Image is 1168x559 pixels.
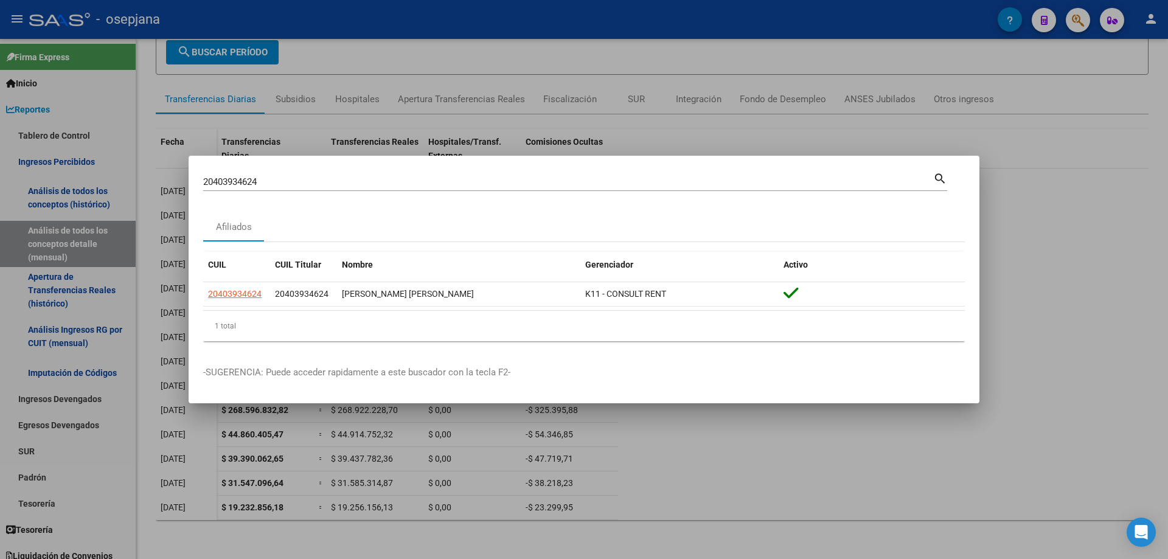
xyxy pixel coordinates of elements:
datatable-header-cell: CUIL Titular [270,252,337,278]
span: Nombre [342,260,373,269]
span: CUIL [208,260,226,269]
span: 20403934624 [275,289,328,299]
p: -SUGERENCIA: Puede acceder rapidamente a este buscador con la tecla F2- [203,366,965,380]
mat-icon: search [933,170,947,185]
datatable-header-cell: CUIL [203,252,270,278]
datatable-header-cell: Activo [779,252,965,278]
div: Afiliados [216,220,252,234]
datatable-header-cell: Gerenciador [580,252,779,278]
span: CUIL Titular [275,260,321,269]
div: 1 total [203,311,965,341]
div: Open Intercom Messenger [1127,518,1156,547]
div: [PERSON_NAME] [PERSON_NAME] [342,287,575,301]
datatable-header-cell: Nombre [337,252,580,278]
span: K11 - CONSULT RENT [585,289,666,299]
span: Gerenciador [585,260,633,269]
span: Activo [784,260,808,269]
span: 20403934624 [208,289,262,299]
